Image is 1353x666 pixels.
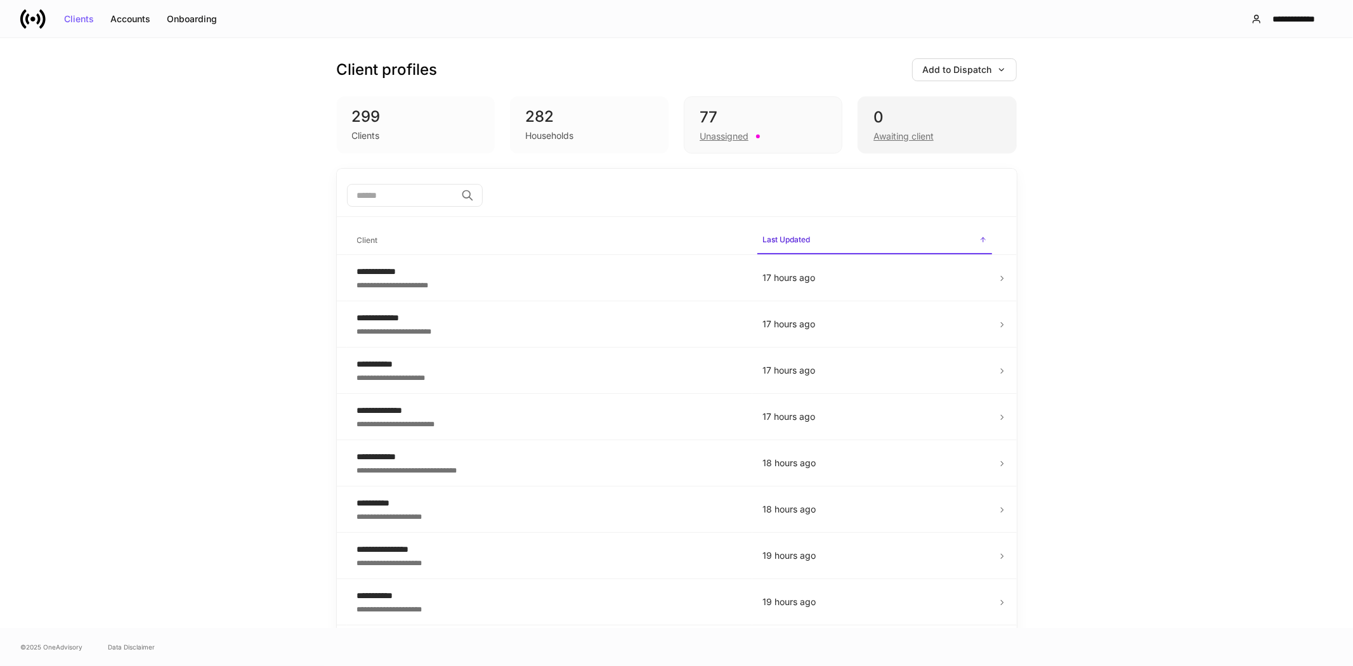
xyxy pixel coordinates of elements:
[110,15,150,23] div: Accounts
[56,9,102,29] button: Clients
[858,96,1016,153] div: 0Awaiting client
[873,107,1000,127] div: 0
[108,642,155,652] a: Data Disclaimer
[762,318,987,330] p: 17 hours ago
[873,130,934,143] div: Awaiting client
[762,596,987,608] p: 19 hours ago
[159,9,225,29] button: Onboarding
[167,15,217,23] div: Onboarding
[923,65,1006,74] div: Add to Dispatch
[684,96,842,153] div: 77Unassigned
[525,129,573,142] div: Households
[757,227,992,254] span: Last Updated
[912,58,1017,81] button: Add to Dispatch
[700,107,827,127] div: 77
[525,107,653,127] div: 282
[762,271,987,284] p: 17 hours ago
[700,130,748,143] div: Unassigned
[762,549,987,562] p: 19 hours ago
[762,503,987,516] p: 18 hours ago
[352,129,380,142] div: Clients
[762,457,987,469] p: 18 hours ago
[102,9,159,29] button: Accounts
[762,233,810,245] h6: Last Updated
[352,107,480,127] div: 299
[352,228,747,254] span: Client
[64,15,94,23] div: Clients
[357,234,378,246] h6: Client
[20,642,82,652] span: © 2025 OneAdvisory
[762,410,987,423] p: 17 hours ago
[337,60,438,80] h3: Client profiles
[762,364,987,377] p: 17 hours ago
